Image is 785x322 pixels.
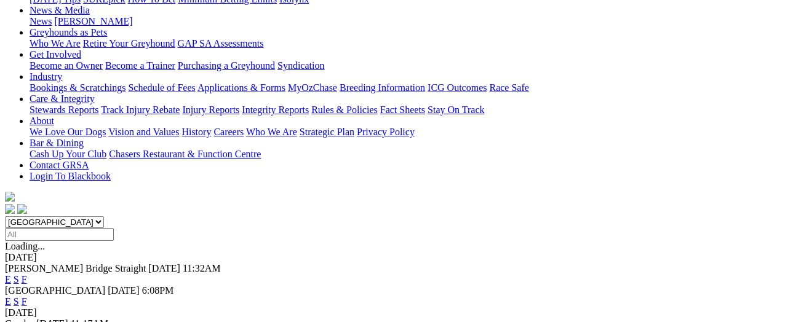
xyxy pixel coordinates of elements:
[22,274,27,285] a: F
[30,127,780,138] div: About
[489,82,528,93] a: Race Safe
[380,104,425,115] a: Fact Sheets
[5,192,15,202] img: logo-grsa-white.png
[22,296,27,307] a: F
[108,285,140,296] span: [DATE]
[181,127,211,137] a: History
[183,263,221,273] span: 11:32AM
[142,285,174,296] span: 6:08PM
[105,60,175,71] a: Become a Trainer
[30,82,126,93] a: Bookings & Scratchings
[311,104,378,115] a: Rules & Policies
[83,38,175,49] a: Retire Your Greyhound
[30,104,780,116] div: Care & Integrity
[30,16,780,27] div: News & Media
[128,82,195,93] a: Schedule of Fees
[428,82,487,93] a: ICG Outcomes
[300,127,354,137] a: Strategic Plan
[30,38,780,49] div: Greyhounds as Pets
[30,149,106,159] a: Cash Up Your Club
[5,228,114,241] input: Select date
[30,60,780,71] div: Get Involved
[30,149,780,160] div: Bar & Dining
[288,82,337,93] a: MyOzChase
[5,204,15,214] img: facebook.svg
[178,60,275,71] a: Purchasing a Greyhound
[182,104,239,115] a: Injury Reports
[30,16,52,26] a: News
[5,263,146,273] span: [PERSON_NAME] Bridge Straight
[5,285,105,296] span: [GEOGRAPHIC_DATA]
[30,38,81,49] a: Who We Are
[30,82,780,93] div: Industry
[30,116,54,126] a: About
[30,5,90,15] a: News & Media
[213,127,244,137] a: Careers
[54,16,132,26] a: [PERSON_NAME]
[5,274,11,285] a: E
[30,93,95,104] a: Care & Integrity
[197,82,285,93] a: Applications & Forms
[357,127,415,137] a: Privacy Policy
[30,49,81,60] a: Get Involved
[5,296,11,307] a: E
[242,104,309,115] a: Integrity Reports
[30,60,103,71] a: Become an Owner
[109,149,261,159] a: Chasers Restaurant & Function Centre
[30,71,62,82] a: Industry
[14,274,19,285] a: S
[178,38,264,49] a: GAP SA Assessments
[30,171,111,181] a: Login To Blackbook
[108,127,179,137] a: Vision and Values
[5,307,780,318] div: [DATE]
[30,27,107,37] a: Greyhounds as Pets
[5,241,45,251] span: Loading...
[340,82,425,93] a: Breeding Information
[30,104,98,115] a: Stewards Reports
[14,296,19,307] a: S
[246,127,297,137] a: Who We Are
[30,127,106,137] a: We Love Our Dogs
[148,263,180,273] span: [DATE]
[5,252,780,263] div: [DATE]
[277,60,324,71] a: Syndication
[30,138,84,148] a: Bar & Dining
[17,204,27,214] img: twitter.svg
[101,104,180,115] a: Track Injury Rebate
[428,104,484,115] a: Stay On Track
[30,160,89,170] a: Contact GRSA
